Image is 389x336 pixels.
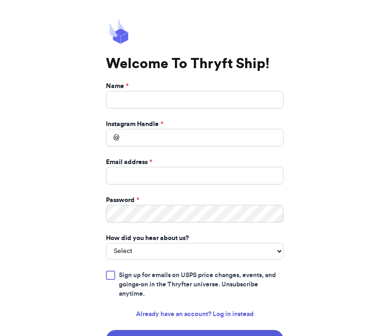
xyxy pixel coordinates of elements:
[119,271,284,298] span: Sign up for emails on USPS price changes, events, and goings-on in the Thryfter universe. Unsubsc...
[106,56,284,72] h1: Welcome To Thryft Ship!
[106,158,152,167] label: Email address
[136,310,253,319] a: Already have an account? Log in instead
[106,120,163,129] label: Instagram Handle
[106,129,119,146] div: @
[106,234,189,243] label: How did you hear about us?
[106,196,139,205] label: Password
[106,82,129,91] label: Name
